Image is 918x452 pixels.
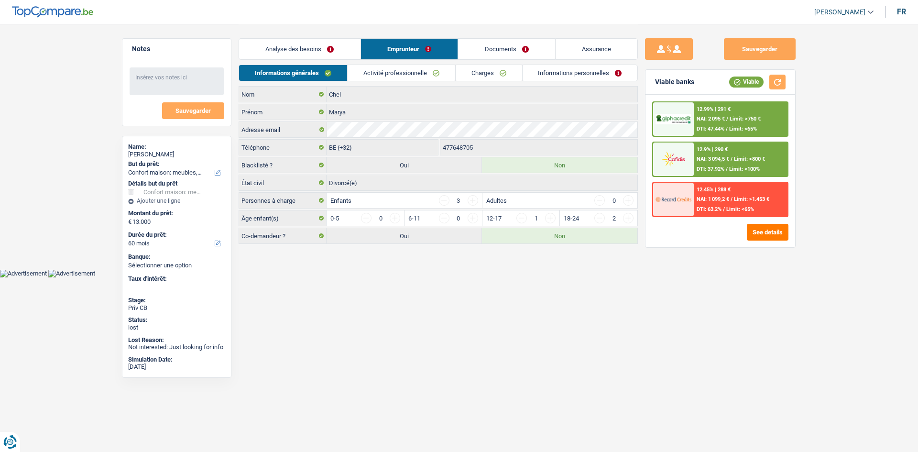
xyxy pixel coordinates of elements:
[128,324,225,331] div: lost
[656,114,691,125] img: AlphaCredit
[726,116,728,122] span: /
[239,104,327,120] label: Prénom
[239,87,327,102] label: Nom
[655,78,694,86] div: Viable banks
[734,156,765,162] span: Limit: >800 €
[48,270,95,277] img: Advertisement
[656,190,691,208] img: Record Credits
[239,193,327,208] label: Personnes à charge
[239,228,327,243] label: Co-demandeur ?
[458,39,555,59] a: Documents
[730,116,761,122] span: Limit: >750 €
[128,363,225,371] div: [DATE]
[697,116,725,122] span: NAI: 2 095 €
[729,126,757,132] span: Limit: <65%
[482,228,637,243] label: Non
[330,198,351,204] label: Enfants
[239,65,347,81] a: Informations générales
[239,157,327,173] label: Blacklisté ?
[327,228,482,243] label: Oui
[330,215,339,221] label: 0-5
[128,336,225,344] div: Lost Reason:
[807,4,874,20] a: [PERSON_NAME]
[724,38,796,60] button: Sauvegarder
[697,126,724,132] span: DTI: 47.44%
[454,198,463,204] div: 3
[697,156,729,162] span: NAI: 3 094,5 €
[723,206,725,212] span: /
[897,7,906,16] div: fr
[440,140,638,155] input: 401020304
[814,8,865,16] span: [PERSON_NAME]
[610,198,618,204] div: 0
[128,316,225,324] div: Status:
[726,166,728,172] span: /
[132,45,221,53] h5: Notes
[128,151,225,158] div: [PERSON_NAME]
[239,175,327,190] label: État civil
[175,108,211,114] span: Sauvegarder
[726,126,728,132] span: /
[128,356,225,364] div: Simulation Date:
[128,275,223,283] label: Taux d'intérêt:
[376,215,385,221] div: 0
[348,65,455,81] a: Activité professionnelle
[482,157,637,173] label: Non
[128,253,223,261] label: Banque:
[731,156,732,162] span: /
[697,206,721,212] span: DTI: 63.2%
[128,198,225,204] div: Ajouter une ligne
[523,65,638,81] a: Informations personnelles
[128,160,223,168] label: But du prêt:
[239,39,361,59] a: Analyse des besoins
[729,77,764,87] div: Viable
[697,106,731,112] div: 12.99% | 291 €
[656,150,691,168] img: Cofidis
[162,102,224,119] button: Sauvegarder
[128,180,225,187] div: Détails but du prêt
[239,140,327,155] label: Téléphone
[128,304,225,312] div: Priv CB
[729,166,760,172] span: Limit: <100%
[556,39,638,59] a: Assurance
[726,206,754,212] span: Limit: <65%
[697,146,728,153] div: 12.9% | 290 €
[697,187,731,193] div: 12.45% | 288 €
[486,198,507,204] label: Adultes
[128,143,225,151] div: Name:
[327,157,482,173] label: Oui
[697,196,729,202] span: NAI: 1 099,2 €
[731,196,732,202] span: /
[128,218,131,226] span: €
[456,65,522,81] a: Charges
[734,196,769,202] span: Limit: >1.453 €
[361,39,458,59] a: Emprunteur
[128,231,223,239] label: Durée du prêt:
[128,209,223,217] label: Montant du prêt:
[12,6,93,18] img: TopCompare Logo
[747,224,788,241] button: See details
[128,297,225,304] div: Stage:
[239,122,327,137] label: Adresse email
[128,343,225,351] div: Not interested: Just looking for info
[697,166,724,172] span: DTI: 37.92%
[239,210,327,226] label: Âge enfant(s)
